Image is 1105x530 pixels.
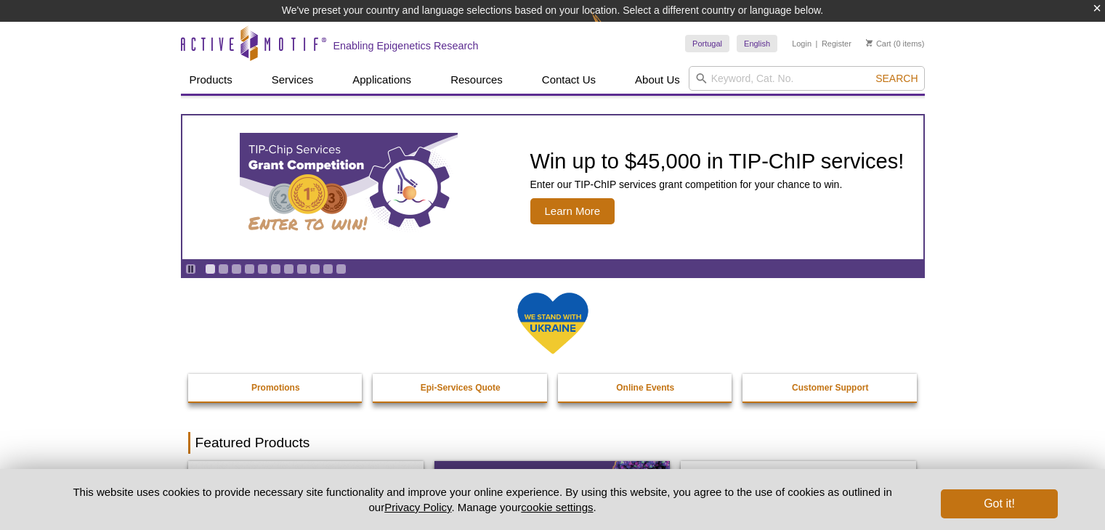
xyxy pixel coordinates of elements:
[384,501,451,513] a: Privacy Policy
[530,178,904,191] p: Enter our TIP-ChIP services grant competition for your chance to win.
[296,264,307,274] a: Go to slide 8
[421,383,501,393] strong: Epi-Services Quote
[270,264,281,274] a: Go to slide 6
[558,374,734,401] a: Online Events
[344,66,420,94] a: Applications
[240,133,458,242] img: TIP-ChIP Services Grant Competition
[689,66,925,91] input: Keyword, Cat. No.
[533,66,604,94] a: Contact Us
[309,264,320,274] a: Go to slide 9
[737,35,777,52] a: English
[182,115,923,259] article: TIP-ChIP Services Grant Competition
[442,66,511,94] a: Resources
[685,35,729,52] a: Portugal
[626,66,689,94] a: About Us
[185,264,196,274] a: Toggle autoplay
[205,264,216,274] a: Go to slide 1
[792,38,811,49] a: Login
[742,374,918,401] a: Customer Support
[792,383,868,393] strong: Customer Support
[263,66,323,94] a: Services
[48,484,918,515] p: This website uses cookies to provide necessary site functionality and improve your online experie...
[871,72,922,85] button: Search
[231,264,242,274] a: Go to slide 3
[591,11,630,45] img: Change Here
[244,264,255,274] a: Go to slide 4
[336,264,347,274] a: Go to slide 11
[816,35,818,52] li: |
[866,39,873,46] img: Your Cart
[323,264,333,274] a: Go to slide 10
[521,501,593,513] button: cookie settings
[616,383,674,393] strong: Online Events
[188,432,918,454] h2: Featured Products
[517,291,589,356] img: We Stand With Ukraine
[251,383,300,393] strong: Promotions
[181,66,241,94] a: Products
[257,264,268,274] a: Go to slide 5
[188,374,364,401] a: Promotions
[875,73,918,84] span: Search
[373,374,549,401] a: Epi-Services Quote
[283,264,294,274] a: Go to slide 7
[866,38,891,49] a: Cart
[333,39,479,52] h2: Enabling Epigenetics Research
[866,35,925,52] li: (0 items)
[822,38,851,49] a: Register
[530,150,904,172] h2: Win up to $45,000 in TIP-ChIP services!
[182,115,923,259] a: TIP-ChIP Services Grant Competition Win up to $45,000 in TIP-ChIP services! Enter our TIP-ChIP se...
[530,198,615,224] span: Learn More
[218,264,229,274] a: Go to slide 2
[941,489,1057,518] button: Got it!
